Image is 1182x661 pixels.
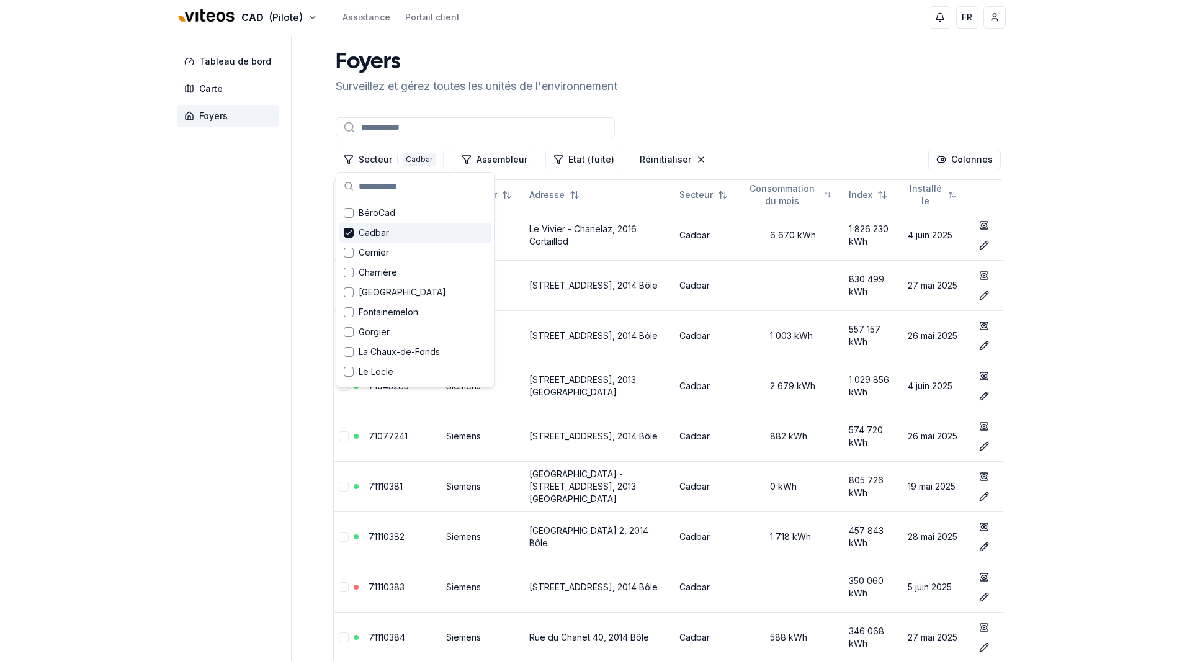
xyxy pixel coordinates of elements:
span: Fontainemelon [359,306,418,318]
span: Adresse [529,189,565,201]
td: 26 mai 2025 [903,411,969,461]
span: (Pilote) [269,10,303,25]
a: 71110384 [369,632,405,642]
td: 26 mai 2025 [903,310,969,361]
span: Secteur [679,189,713,201]
div: 6 670 kWh [745,229,839,241]
button: Sélectionner la ligne [339,632,349,642]
a: 71043285 [369,380,409,391]
button: Réinitialiser les filtres [632,150,714,169]
div: 0 kWh [745,480,839,493]
button: Not sorted. Click to sort ascending. [900,185,964,205]
a: [STREET_ADDRESS], 2014 Bôle [529,330,658,341]
div: 557 157 kWh [849,323,898,348]
p: Surveillez et gérez toutes les unités de l'environnement [336,78,617,95]
span: FR [962,11,972,24]
div: Cadbar [403,153,436,166]
button: Filtrer les lignes [454,150,535,169]
div: 457 843 kWh [849,524,898,549]
div: 1 826 230 kWh [849,223,898,248]
td: 19 mai 2025 [903,461,969,511]
button: Not sorted. Click to sort ascending. [841,185,895,205]
span: Consommation du mois [745,182,820,207]
div: 574 720 kWh [849,424,898,449]
button: Sélectionner la ligne [339,431,349,441]
td: Cadbar [674,210,740,260]
td: Cadbar [674,310,740,361]
button: FR [956,6,978,29]
div: 346 068 kWh [849,625,898,650]
button: Sélectionner la ligne [339,532,349,542]
div: 588 kWh [745,631,839,644]
td: Cadbar [674,562,740,612]
span: Cadbar [359,227,389,239]
div: 350 060 kWh [849,575,898,600]
span: Carte [199,83,223,95]
td: 28 mai 2025 [903,511,969,562]
span: BéroCad [359,207,395,219]
a: [STREET_ADDRESS], 2013 [GEOGRAPHIC_DATA] [529,374,636,397]
button: Filtrer les lignes [545,150,622,169]
span: Installé le [908,182,944,207]
td: 4 juin 2025 [903,210,969,260]
a: [STREET_ADDRESS], 2014 Bôle [529,280,658,290]
a: Rue du Chanet 40, 2014 Bôle [529,632,649,642]
td: Cadbar [674,411,740,461]
span: Maladière BT [359,385,413,398]
button: Filtrer les lignes [336,150,444,169]
a: Foyers [177,105,284,127]
a: Assistance [343,11,390,24]
span: [GEOGRAPHIC_DATA] [359,286,446,299]
a: 71110383 [369,582,405,592]
a: [GEOGRAPHIC_DATA] 2, 2014 Bôle [529,525,648,548]
td: Cadbar [674,461,740,511]
a: [STREET_ADDRESS], 2014 Bôle [529,431,658,441]
span: CAD [241,10,264,25]
a: Tableau de bord [177,50,284,73]
span: Gorgier [359,326,390,338]
span: Index [849,189,872,201]
span: Foyers [199,110,228,122]
td: 5 juin 2025 [903,562,969,612]
button: Cocher les colonnes [928,150,1001,169]
td: Siemens [441,511,524,562]
div: 2 679 kWh [745,380,839,392]
div: 882 kWh [745,430,839,443]
td: Siemens [441,461,524,511]
span: Le Locle [359,366,393,378]
a: 71110381 [369,481,403,492]
a: Carte [177,78,284,100]
td: Cadbar [674,361,740,411]
div: 1 029 856 kWh [849,374,898,398]
span: Tableau de bord [199,55,271,68]
button: Sélectionner la ligne [339,582,349,592]
a: 71077241 [369,431,408,441]
h1: Foyers [336,50,617,75]
td: 4 juin 2025 [903,361,969,411]
button: Not sorted. Click to sort ascending. [738,185,839,205]
a: [STREET_ADDRESS], 2014 Bôle [529,582,658,592]
div: 830 499 kWh [849,273,898,298]
td: Cadbar [674,260,740,310]
a: 71110382 [369,531,405,542]
a: [GEOGRAPHIC_DATA] - [STREET_ADDRESS], 2013 [GEOGRAPHIC_DATA] [529,469,636,504]
td: Siemens [441,562,524,612]
a: Portail client [405,11,460,24]
button: CAD(Pilote) [177,4,318,31]
td: Siemens [441,411,524,461]
span: Charrière [359,266,397,279]
td: 27 mai 2025 [903,260,969,310]
span: La Chaux-de-Fonds [359,346,440,358]
a: Le Vivier - Chanelaz, 2016 Cortaillod [529,223,637,246]
td: Cadbar [674,511,740,562]
span: Cernier [359,246,389,259]
button: Not sorted. Click to sort ascending. [522,185,587,205]
div: 1 718 kWh [745,531,839,543]
div: 805 726 kWh [849,474,898,499]
div: 1 003 kWh [745,330,839,342]
img: Viteos - CAD Logo [177,1,236,31]
button: Sélectionner la ligne [339,482,349,492]
button: Not sorted. Click to sort ascending. [672,185,735,205]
